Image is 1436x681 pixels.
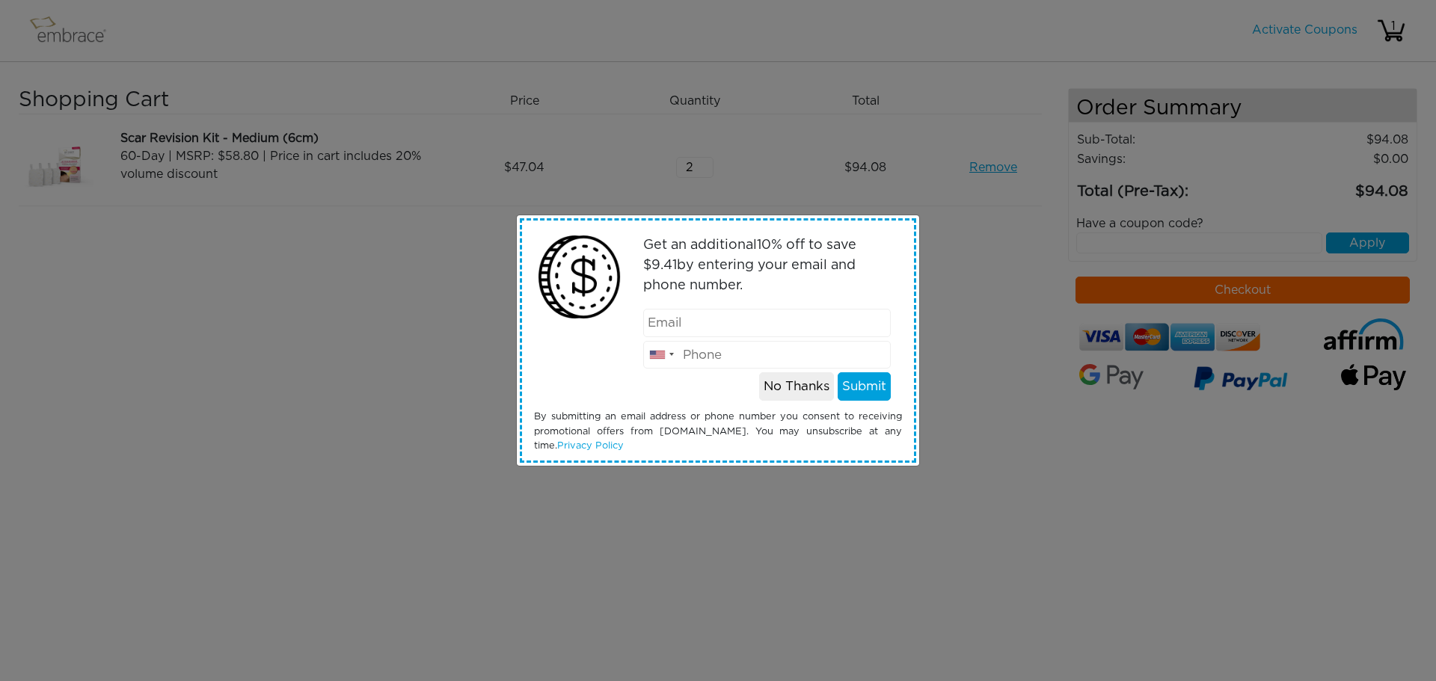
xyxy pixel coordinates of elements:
[757,238,771,252] span: 10
[643,235,892,296] p: Get an additional % off to save $ by entering your email and phone number.
[759,372,834,401] button: No Thanks
[651,259,677,272] span: 9.41
[530,228,628,326] img: money2.png
[643,341,892,369] input: Phone
[523,410,913,453] div: By submitting an email address or phone number you consent to receiving promotional offers from [...
[838,372,891,401] button: Submit
[644,342,678,369] div: United States: +1
[643,309,892,337] input: Email
[557,441,624,451] a: Privacy Policy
